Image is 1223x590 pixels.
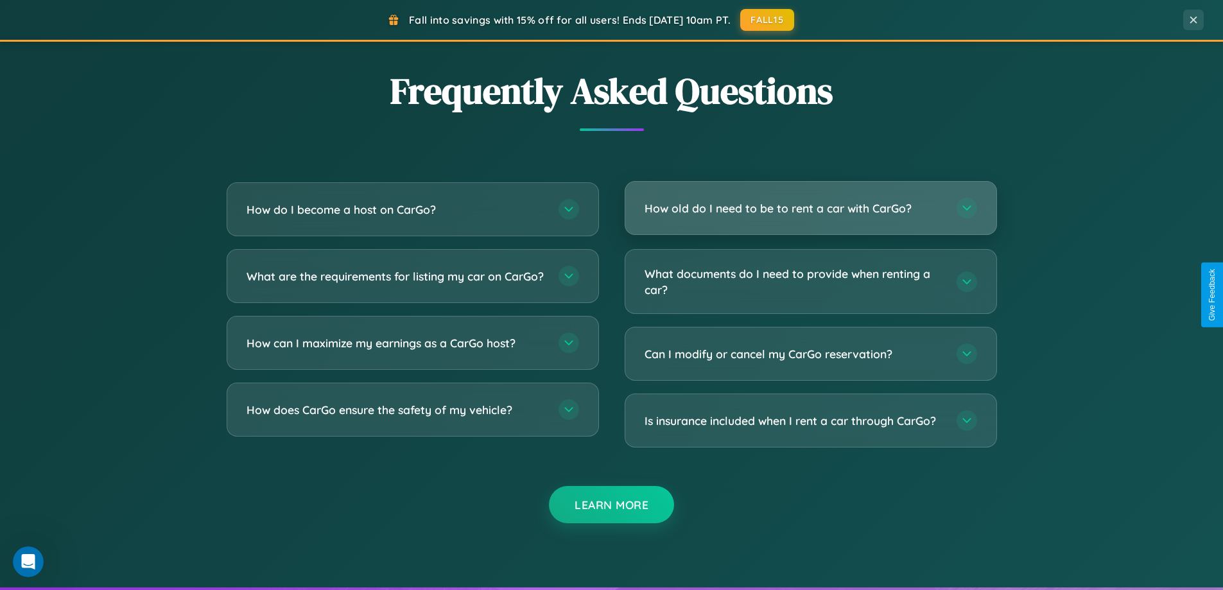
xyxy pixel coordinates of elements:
[247,402,546,418] h3: How does CarGo ensure the safety of my vehicle?
[645,200,944,216] h3: How old do I need to be to rent a car with CarGo?
[645,413,944,429] h3: Is insurance included when I rent a car through CarGo?
[549,486,674,523] button: Learn More
[247,335,546,351] h3: How can I maximize my earnings as a CarGo host?
[247,268,546,284] h3: What are the requirements for listing my car on CarGo?
[1208,269,1217,321] div: Give Feedback
[645,346,944,362] h3: Can I modify or cancel my CarGo reservation?
[645,266,944,297] h3: What documents do I need to provide when renting a car?
[13,546,44,577] iframe: Intercom live chat
[247,202,546,218] h3: How do I become a host on CarGo?
[409,13,731,26] span: Fall into savings with 15% off for all users! Ends [DATE] 10am PT.
[227,66,997,116] h2: Frequently Asked Questions
[740,9,794,31] button: FALL15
